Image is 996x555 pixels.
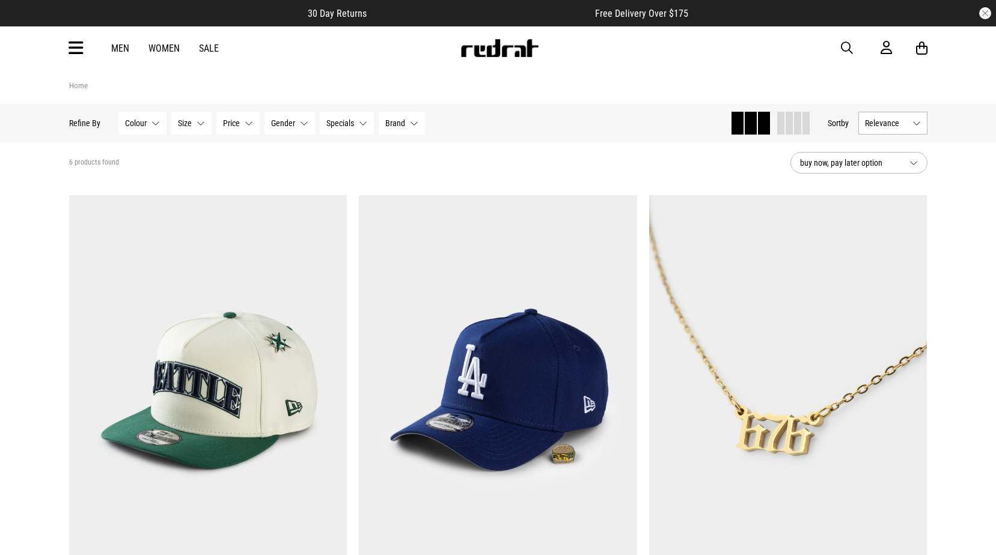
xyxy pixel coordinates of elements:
[841,118,849,128] span: by
[320,112,374,135] button: Specials
[69,118,100,128] p: Refine By
[595,8,688,19] span: Free Delivery Over $175
[171,112,212,135] button: Size
[865,118,908,128] span: Relevance
[326,118,354,128] span: Specials
[216,112,260,135] button: Price
[385,118,405,128] span: Brand
[111,43,129,54] a: Men
[264,112,315,135] button: Gender
[125,118,147,128] span: Colour
[69,81,88,90] a: Home
[148,43,180,54] a: Women
[223,118,240,128] span: Price
[379,112,425,135] button: Brand
[308,8,367,19] span: 30 Day Returns
[460,39,539,57] img: Redrat logo
[391,7,571,19] iframe: Customer reviews powered by Trustpilot
[790,152,927,174] button: buy now, pay later option
[69,158,119,168] span: 6 products found
[271,118,295,128] span: Gender
[828,116,849,130] button: Sortby
[178,118,192,128] span: Size
[858,112,927,135] button: Relevance
[199,43,219,54] a: Sale
[118,112,167,135] button: Colour
[800,156,900,170] span: buy now, pay later option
